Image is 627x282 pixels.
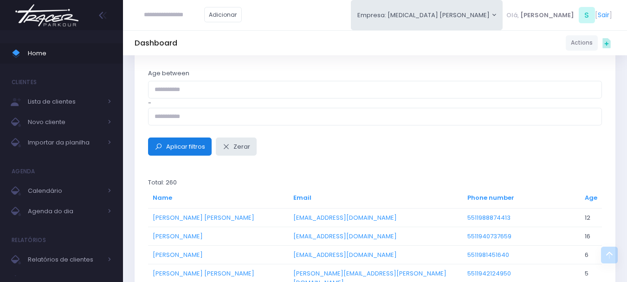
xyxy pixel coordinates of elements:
a: Email [293,193,311,202]
a: 5511988874413 [467,213,511,222]
span: Home [28,47,111,59]
a: [EMAIL_ADDRESS][DOMAIN_NAME] [293,213,397,222]
span: Aplicar filtros [166,142,205,151]
a: [PERSON_NAME] [PERSON_NAME] [153,269,254,278]
span: Agenda do dia [28,205,102,217]
a: 5511940737659 [467,232,511,241]
h5: Dashboard [135,39,177,48]
td: 16 [580,227,602,246]
a: [EMAIL_ADDRESS][DOMAIN_NAME] [293,250,397,259]
a: [PERSON_NAME] [153,250,203,259]
a: Name [153,193,172,202]
div: - [148,69,602,125]
h4: Clientes [12,73,37,92]
a: Adicionar [204,7,242,22]
a: [PERSON_NAME] [PERSON_NAME] [153,213,254,222]
div: [ ] [503,5,615,26]
span: Importar da planilha [28,137,102,149]
span: Relatórios de clientes [28,254,102,266]
a: 5511981451640 [467,250,509,259]
span: Olá, [506,11,519,20]
a: Actions [566,35,598,51]
span: S [579,7,595,23]
td: 6 [580,246,602,264]
td: 12 [580,209,602,227]
a: Age [585,193,597,202]
span: Lista de clientes [28,96,102,108]
a: [PERSON_NAME] [153,232,203,241]
a: Sair [598,10,609,20]
h4: Relatórios [12,231,46,249]
span: Zerar [233,142,250,151]
span: [PERSON_NAME] [520,11,574,20]
button: Aplicar filtros [148,138,212,155]
h4: Agenda [12,162,35,181]
a: Phone number [467,193,514,202]
a: 5511942124950 [467,269,511,278]
a: [EMAIL_ADDRESS][DOMAIN_NAME] [293,232,397,241]
span: Calendário [28,185,102,197]
label: Age between [148,69,189,78]
span: Novo cliente [28,116,102,128]
button: Zerar [216,138,257,155]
